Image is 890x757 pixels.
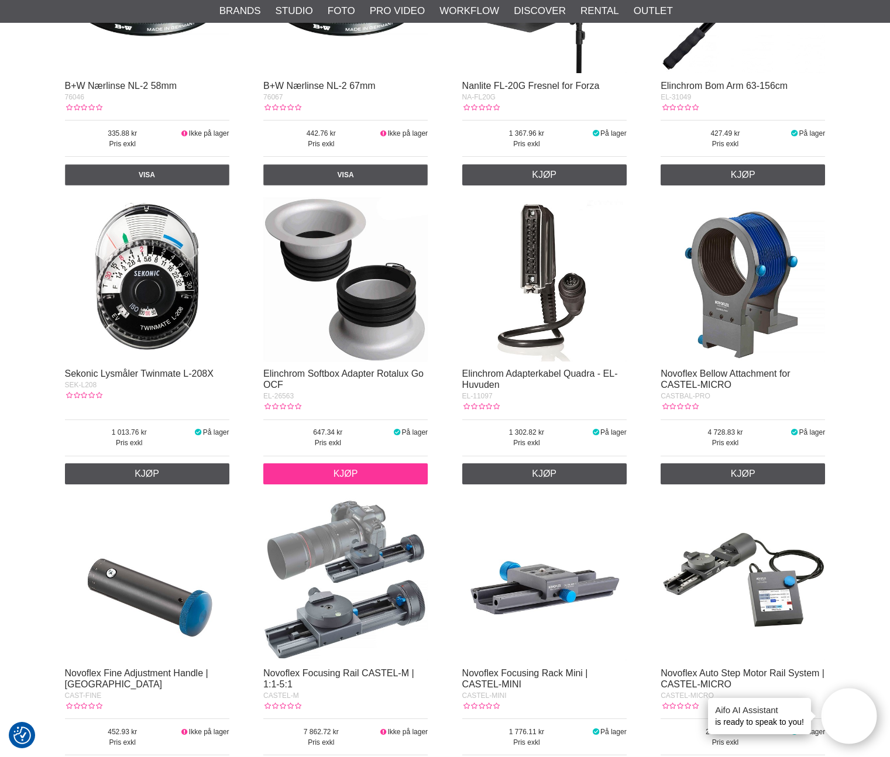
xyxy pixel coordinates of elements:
i: På lager [591,129,600,137]
a: Kjøp [462,164,627,185]
a: Novoflex Bellow Attachment for CASTEL-MICRO [661,369,790,390]
a: B+W Nærlinse NL-2 58mm [65,81,177,91]
div: Kundevurdering: 0 [263,401,301,412]
span: Ikke på lager [189,129,229,137]
img: Novoflex Fine Adjustment Handle | CASTEL-Q [65,496,229,660]
span: Pris exkl [462,139,592,149]
a: Novoflex Auto Step Motor Rail System | CASTEL-MICRO [661,668,824,689]
span: Pris exkl [65,139,181,149]
a: Kjøp [462,463,627,484]
a: Studio [276,4,313,19]
span: Ikke på lager [189,728,229,736]
span: 427.49 [661,128,790,139]
span: Pris exkl [65,438,194,448]
img: Revisit consent button [13,727,31,744]
div: Kundevurdering: 0 [65,701,102,711]
a: Visa [263,164,428,185]
a: Novoflex Focusing Rack Mini | CASTEL-MINI [462,668,588,689]
span: 1 776.11 [462,727,592,737]
span: Pris exkl [661,438,790,448]
span: CASTBAL-PRO [661,392,710,400]
span: Pris exkl [65,737,181,748]
img: Elinchrom Softbox Adapter Rotalux Go OCF [263,197,428,362]
span: På lager [401,428,428,436]
a: Visa [65,164,229,185]
a: Nanlite FL-20G Fresnel for Forza [462,81,600,91]
a: Elinchrom Adapterkabel Quadra - EL-Huvuden [462,369,618,390]
span: 76067 [263,93,283,101]
i: Ikke på lager [379,129,388,137]
span: Pris exkl [263,438,393,448]
span: 1 013.76 [65,427,194,438]
span: Pris exkl [462,438,592,448]
span: SEK-L208 [65,381,97,389]
span: På lager [799,428,825,436]
span: 4 728.83 [661,427,790,438]
a: Kjøp [661,463,825,484]
div: Kundevurdering: 0 [462,401,500,412]
span: På lager [600,728,627,736]
img: Novoflex Focusing Rail CASTEL-M | 1:1-5:1 [263,496,428,660]
img: Novoflex Auto Step Motor Rail System | CASTEL-MICRO [661,496,825,660]
span: Pris exkl [661,139,790,149]
span: På lager [600,129,627,137]
span: Ikke på lager [387,129,428,137]
span: På lager [799,129,825,137]
span: CASTEL-M [263,691,299,700]
img: Sekonic Lysmåler Twinmate L-208X [65,197,229,362]
i: Ikke på lager [180,129,189,137]
h4: Aifo AI Assistant [715,704,804,716]
span: EL-31049 [661,93,691,101]
div: Kundevurdering: 0 [661,401,698,412]
a: Sekonic Lysmåler Twinmate L-208X [65,369,214,378]
div: Kundevurdering: 0 [462,701,500,711]
a: Brands [219,4,261,19]
span: CAST-FINE [65,691,102,700]
span: På lager [600,428,627,436]
span: 21 303.15 [661,727,790,737]
i: På lager [194,428,203,436]
a: Rental [580,4,619,19]
i: Ikke på lager [379,728,388,736]
span: CASTEL-MICRO [661,691,714,700]
div: Kundevurdering: 0 [65,102,102,113]
a: Novoflex Fine Adjustment Handle | [GEOGRAPHIC_DATA] [65,668,208,689]
span: Pris exkl [661,737,790,748]
span: EL-26563 [263,392,294,400]
a: B+W Nærlinse NL-2 67mm [263,81,376,91]
div: Kundevurdering: 0 [661,102,698,113]
a: Elinchrom Softbox Adapter Rotalux Go OCF [263,369,424,390]
span: 442.76 [263,128,379,139]
span: 1 302.82 [462,427,592,438]
a: Discover [514,4,566,19]
a: Novoflex Focusing Rail CASTEL-M | 1:1-5:1 [263,668,414,689]
a: Elinchrom Bom Arm 63-156cm [661,81,788,91]
span: 452.93 [65,727,181,737]
span: Ikke på lager [387,728,428,736]
div: Kundevurdering: 0 [65,390,102,401]
div: Kundevurdering: 0 [263,102,301,113]
a: Workflow [439,4,499,19]
span: Pris exkl [263,139,379,149]
span: På lager [203,428,229,436]
i: På lager [591,728,600,736]
a: Pro Video [370,4,425,19]
span: NA-FL20G [462,93,496,101]
button: Samtykkepreferanser [13,725,31,746]
i: På lager [393,428,402,436]
a: Kjøp [661,164,825,185]
span: 335.88 [65,128,181,139]
img: Novoflex Focusing Rack Mini | CASTEL-MINI [462,496,627,660]
a: Outlet [634,4,673,19]
span: CASTEL-MINI [462,691,507,700]
div: Kundevurdering: 0 [263,701,301,711]
span: 7 862.72 [263,727,379,737]
i: På lager [790,728,799,736]
a: Foto [328,4,355,19]
span: 1 367.96 [462,128,592,139]
div: Kundevurdering: 0 [661,701,698,711]
a: Kjøp [65,463,229,484]
span: På lager [799,728,825,736]
span: EL-11097 [462,392,493,400]
i: På lager [591,428,600,436]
